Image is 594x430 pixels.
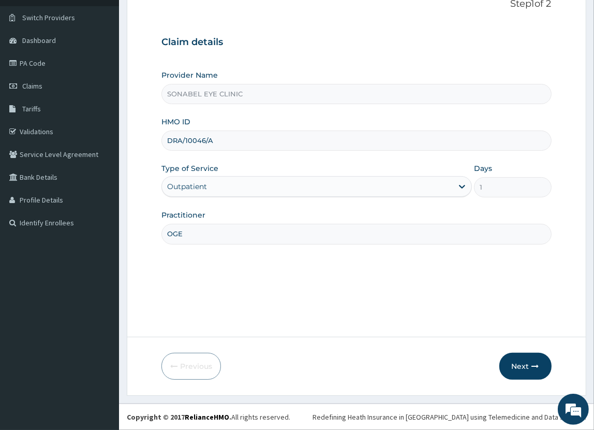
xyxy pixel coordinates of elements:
button: Next [499,353,552,380]
strong: Copyright © 2017 . [127,412,231,422]
label: Type of Service [161,163,218,174]
span: Dashboard [22,36,56,45]
a: RelianceHMO [185,412,229,422]
input: Enter HMO ID [161,131,551,151]
label: Provider Name [161,70,218,80]
h3: Claim details [161,37,551,48]
textarea: Type your message and hit 'Enter' [5,283,197,319]
footer: All rights reserved. [119,404,594,430]
div: Redefining Heath Insurance in [GEOGRAPHIC_DATA] using Telemedicine and Data Science! [313,412,586,422]
span: Tariffs [22,104,41,113]
label: Practitioner [161,210,205,220]
div: Outpatient [167,181,207,192]
span: Switch Providers [22,13,75,22]
div: Chat with us now [54,58,174,71]
label: Days [474,163,492,174]
button: Previous [161,353,221,380]
span: We're online! [60,131,143,235]
div: Minimize live chat window [170,5,195,30]
img: d_794563401_company_1708531726252_794563401 [19,52,42,78]
label: HMO ID [161,117,190,127]
span: Claims [22,81,42,91]
input: Enter Name [161,224,551,244]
